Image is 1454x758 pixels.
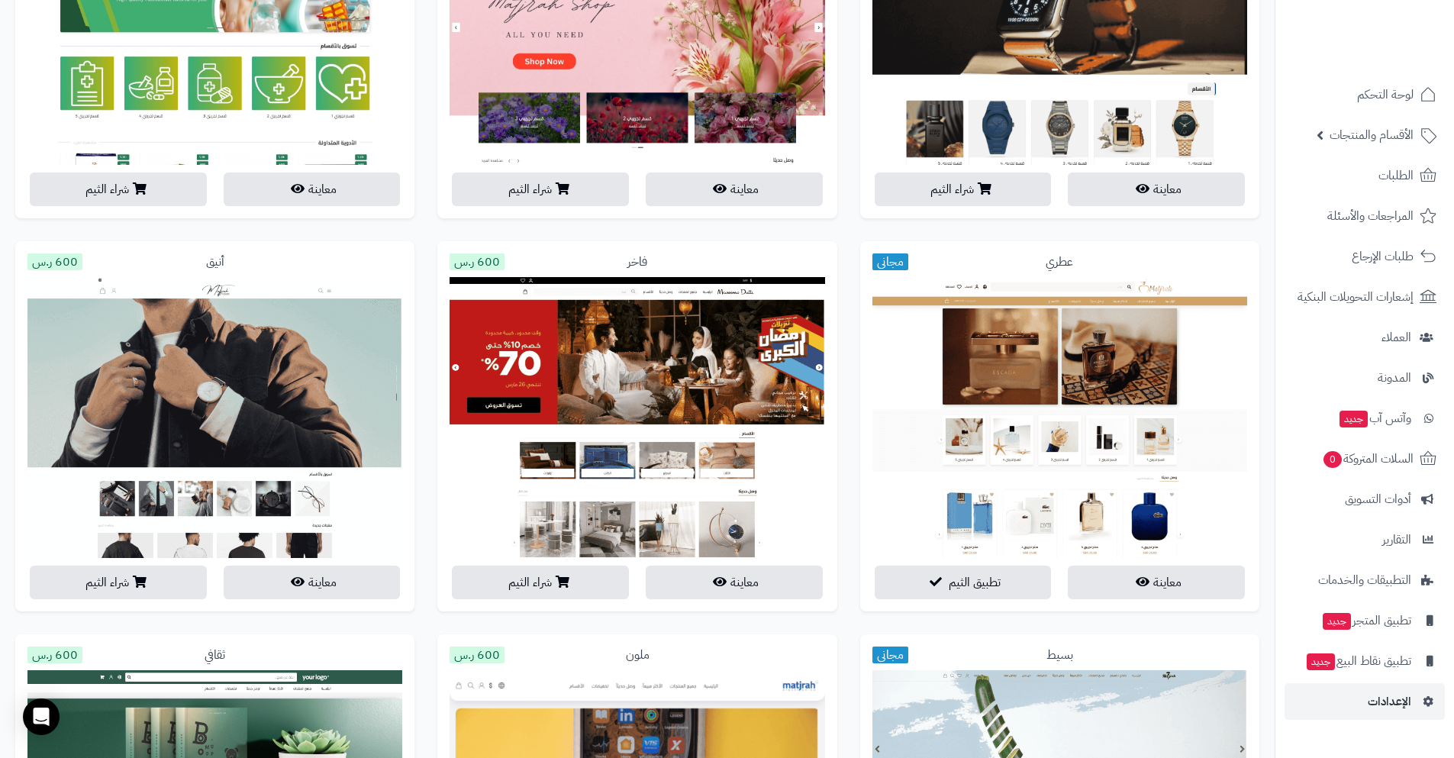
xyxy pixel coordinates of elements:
div: أنيق [27,253,402,271]
span: 600 ر.س [450,253,505,270]
a: الإعدادات [1285,683,1445,720]
span: التقارير [1382,529,1411,550]
button: معاينة [1068,173,1245,206]
span: المدونة [1378,367,1411,389]
span: تطبيق نقاط البيع [1305,650,1411,672]
a: تطبيق المتجرجديد [1285,602,1445,639]
a: إشعارات التحويلات البنكية [1285,279,1445,315]
span: 0 [1323,451,1342,468]
span: تطبيق الثيم [949,573,1001,592]
span: السلات المتروكة [1322,448,1414,469]
a: طلبات الإرجاع [1285,238,1445,275]
a: المدونة [1285,360,1445,396]
span: أدوات التسويق [1345,489,1411,510]
a: السلات المتروكة0 [1285,440,1445,477]
button: معاينة [646,173,823,206]
span: جديد [1323,613,1351,630]
a: تطبيق نقاط البيعجديد [1285,643,1445,679]
a: وآتس آبجديد [1285,400,1445,437]
a: التطبيقات والخدمات [1285,562,1445,598]
span: مجاني [872,253,908,270]
div: عطري [872,253,1247,271]
span: جديد [1340,411,1368,427]
button: شراء الثيم [452,173,629,206]
a: المراجعات والأسئلة [1285,198,1445,234]
div: فاخر [450,253,824,271]
button: معاينة [646,566,823,599]
span: مجاني [872,647,908,663]
button: شراء الثيم [875,173,1052,206]
button: تطبيق الثيم [875,566,1052,599]
span: تطبيق المتجر [1321,610,1411,631]
div: ثقافي [27,647,402,664]
button: معاينة [224,566,401,599]
button: شراء الثيم [30,173,207,206]
div: Open Intercom Messenger [23,698,60,735]
span: العملاء [1381,327,1411,348]
span: إشعارات التحويلات البنكية [1298,286,1414,308]
a: أدوات التسويق [1285,481,1445,518]
span: الأقسام والمنتجات [1330,124,1414,146]
img: logo-2.png [1350,43,1439,75]
span: المراجعات والأسئلة [1327,205,1414,227]
span: 600 ر.س [450,647,505,663]
span: 600 ر.س [27,647,82,663]
a: العملاء [1285,319,1445,356]
span: 600 ر.س [27,253,82,270]
span: الإعدادات [1368,691,1411,712]
span: طلبات الإرجاع [1352,246,1414,267]
button: شراء الثيم [452,566,629,599]
button: معاينة [1068,566,1245,599]
div: بسيط [872,647,1247,664]
span: لوحة التحكم [1357,84,1414,105]
span: التطبيقات والخدمات [1318,569,1411,591]
button: شراء الثيم [30,566,207,599]
a: لوحة التحكم [1285,76,1445,113]
a: التقارير [1285,521,1445,558]
button: معاينة [224,173,401,206]
div: ملون [450,647,824,664]
span: جديد [1307,653,1335,670]
span: وآتس آب [1338,408,1411,429]
a: الطلبات [1285,157,1445,194]
span: الطلبات [1378,165,1414,186]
